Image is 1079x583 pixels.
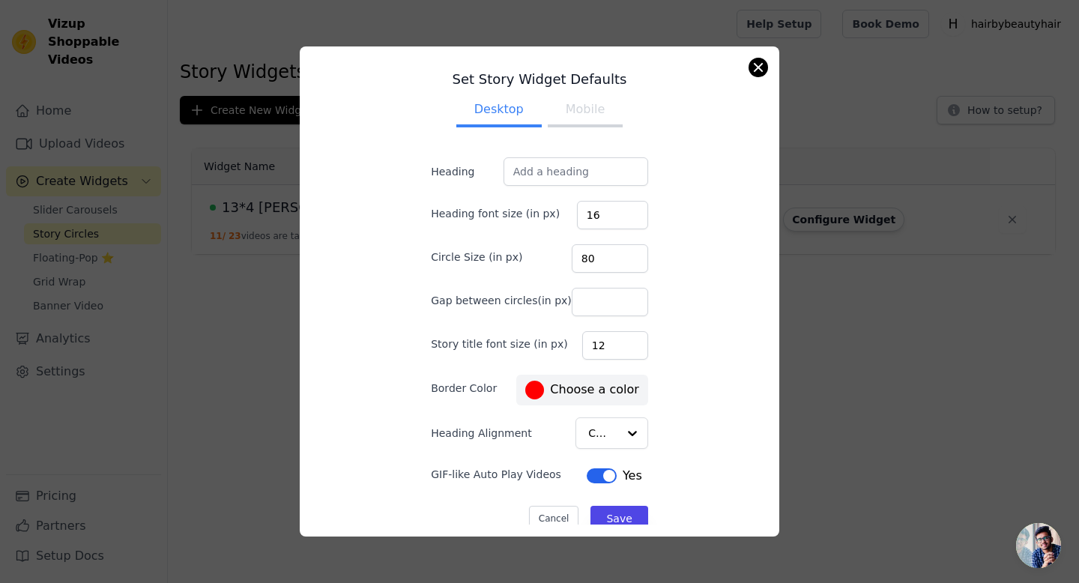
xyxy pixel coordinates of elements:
[504,157,648,186] input: Add a heading
[431,336,567,351] label: Story title font size (in px)
[529,506,579,531] button: Cancel
[548,94,623,127] button: Mobile
[431,206,560,221] label: Heading font size (in px)
[431,164,504,179] label: Heading
[623,467,642,485] span: Yes
[431,467,561,482] label: GIF-like Auto Play Videos
[431,250,522,265] label: Circle Size (in px)
[456,94,542,127] button: Desktop
[1016,523,1061,568] a: 开放式聊天
[525,381,638,399] label: Choose a color
[431,381,497,396] label: Border Color
[431,293,572,308] label: Gap between circles(in px)
[749,58,767,76] button: Close modal
[431,426,534,441] label: Heading Alignment
[590,506,647,531] button: Save
[407,70,672,88] h3: Set Story Widget Defaults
